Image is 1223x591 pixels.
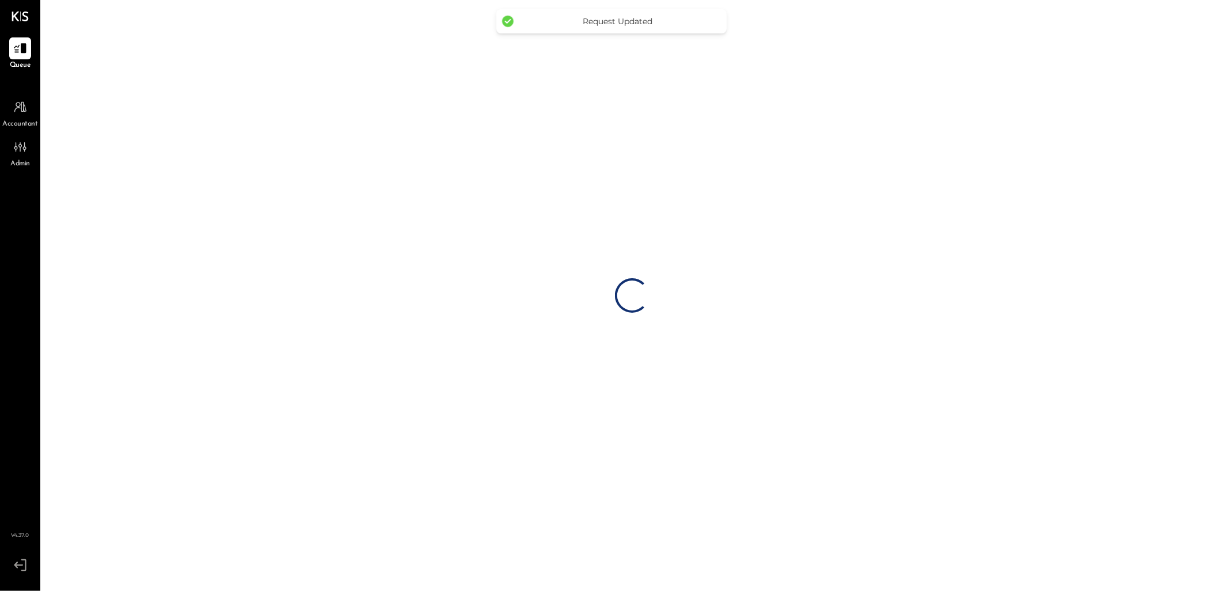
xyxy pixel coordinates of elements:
span: Accountant [3,119,38,130]
a: Admin [1,136,40,169]
div: Request Updated [519,16,715,26]
a: Accountant [1,96,40,130]
a: Queue [1,37,40,71]
span: Admin [10,159,30,169]
span: Queue [10,60,31,71]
